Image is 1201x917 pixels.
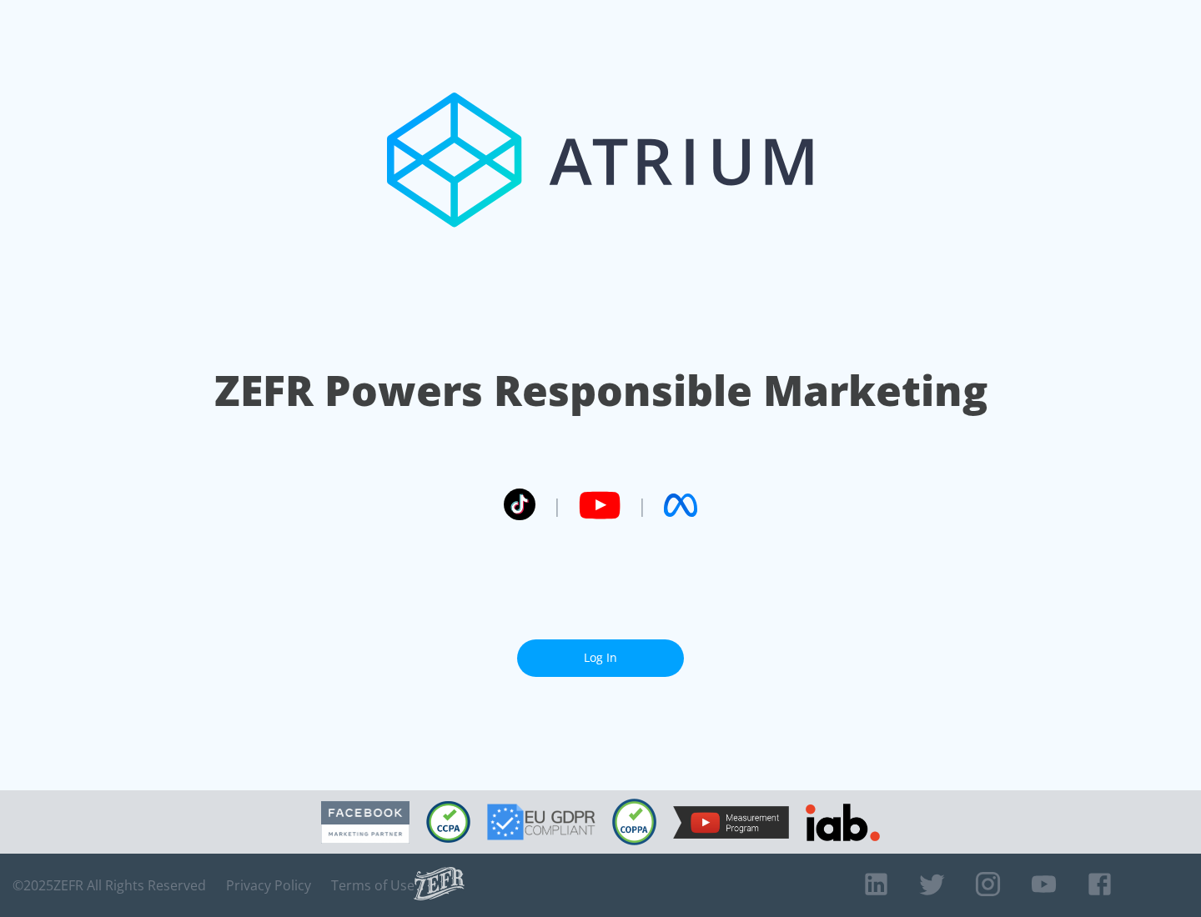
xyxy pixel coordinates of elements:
img: IAB [806,804,880,841]
a: Log In [517,639,684,677]
img: Facebook Marketing Partner [321,801,410,844]
span: | [637,493,647,518]
span: © 2025 ZEFR All Rights Reserved [13,877,206,894]
span: | [552,493,562,518]
img: YouTube Measurement Program [673,806,789,839]
h1: ZEFR Powers Responsible Marketing [214,362,987,419]
a: Terms of Use [331,877,415,894]
img: GDPR Compliant [487,804,595,840]
a: Privacy Policy [226,877,311,894]
img: CCPA Compliant [426,801,470,843]
img: COPPA Compliant [612,799,656,845]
